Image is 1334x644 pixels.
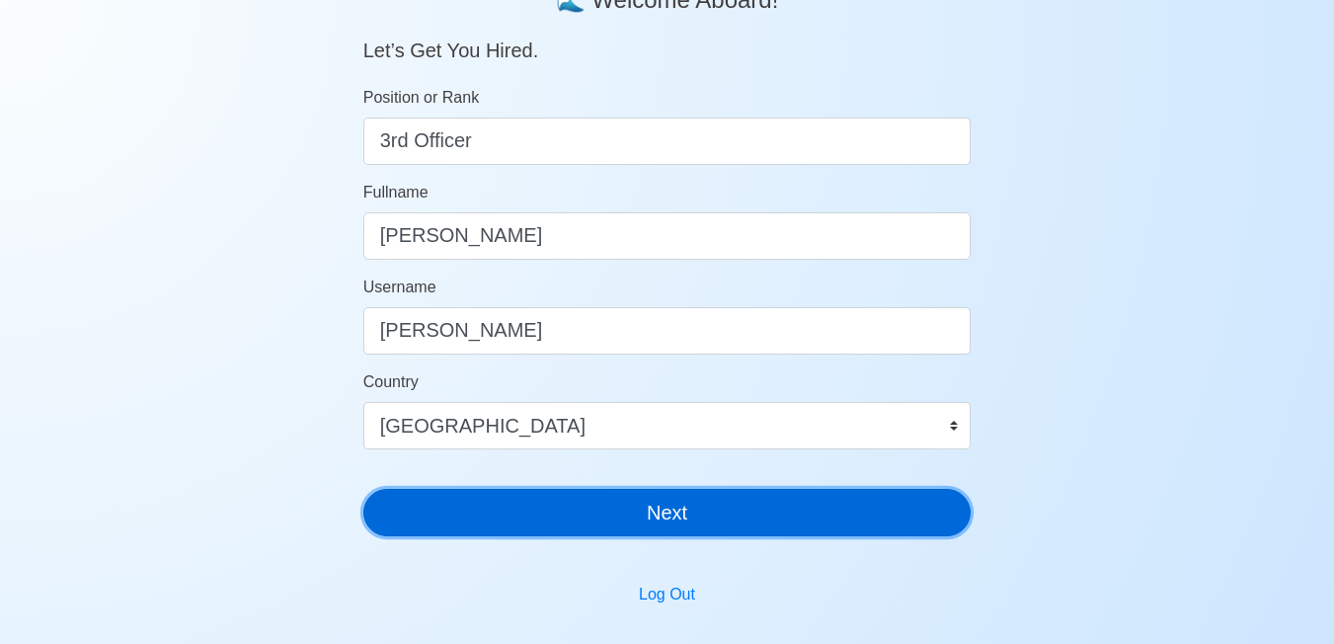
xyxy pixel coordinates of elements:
h5: Let’s Get You Hired. [363,15,972,62]
button: Log Out [626,576,708,613]
input: Ex. donaldcris [363,307,972,355]
button: Next [363,489,972,536]
label: Country [363,370,419,394]
span: Position or Rank [363,89,479,106]
input: ex. 2nd Officer w/Master License [363,118,972,165]
span: Fullname [363,184,429,201]
span: Username [363,279,436,295]
input: Your Fullname [363,212,972,260]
